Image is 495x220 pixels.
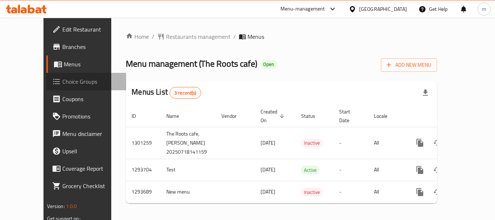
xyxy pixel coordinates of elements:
a: Home [126,32,149,41]
span: Inactive [301,139,323,147]
div: [GEOGRAPHIC_DATA] [359,5,407,13]
span: Coverage Report [62,164,120,173]
li: / [152,32,154,41]
span: Add New Menu [387,61,431,70]
a: Edit Restaurant [46,21,126,38]
td: New menu [161,181,216,203]
a: Coverage Report [46,160,126,177]
div: Open [260,60,277,69]
span: 3 record(s) [170,90,201,96]
span: Grocery Checklist [62,182,120,190]
span: Inactive [301,188,323,196]
table: enhanced table [126,105,487,203]
td: 1301259 [126,127,161,159]
span: Menus [247,32,264,41]
a: Menus [46,55,126,73]
button: more [411,183,429,201]
a: Restaurants management [157,32,230,41]
a: Menu disclaimer [46,125,126,142]
span: [DATE] [261,138,275,148]
div: Menu-management [280,5,325,13]
a: Choice Groups [46,73,126,90]
span: Upsell [62,147,120,155]
span: Coupons [62,95,120,103]
a: Branches [46,38,126,55]
td: Test [161,159,216,181]
span: Active [301,166,320,174]
td: All [368,159,405,181]
span: Menus [64,60,120,69]
span: Choice Groups [62,77,120,86]
span: Start Date [339,107,359,125]
button: Change Status [429,134,446,151]
td: 1293689 [126,181,161,203]
span: [DATE] [261,187,275,196]
span: Status [301,112,325,120]
span: Edit Restaurant [62,25,120,34]
td: 1293704 [126,159,161,181]
span: Locale [374,112,397,120]
td: - [333,181,368,203]
a: Grocery Checklist [46,177,126,195]
th: Actions [405,105,487,127]
span: Restaurants management [166,32,230,41]
span: Promotions [62,112,120,121]
span: Menu management ( The Roots cafe ) [126,55,257,72]
button: more [411,134,429,151]
h2: Menus List [132,87,201,99]
td: All [368,181,405,203]
span: Vendor [221,112,246,120]
a: Coupons [46,90,126,108]
div: Active [301,166,320,174]
button: Change Status [429,183,446,201]
span: Created On [261,107,287,125]
nav: breadcrumb [126,32,437,41]
a: Promotions [46,108,126,125]
button: more [411,161,429,179]
div: Export file [417,84,434,101]
span: ID [132,112,145,120]
span: [DATE] [261,165,275,174]
span: m [482,5,486,13]
span: Name [166,112,188,120]
a: Upsell [46,142,126,160]
td: The Roots cafe, [PERSON_NAME] 20250718141159 [161,127,216,159]
td: All [368,127,405,159]
span: Menu disclaimer [62,129,120,138]
span: Open [260,61,277,67]
span: Version: [47,202,65,211]
td: - [333,127,368,159]
td: - [333,159,368,181]
button: Add New Menu [381,58,437,72]
span: Branches [62,42,120,51]
li: / [233,32,236,41]
span: 1.0.0 [66,202,77,211]
button: Change Status [429,161,446,179]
